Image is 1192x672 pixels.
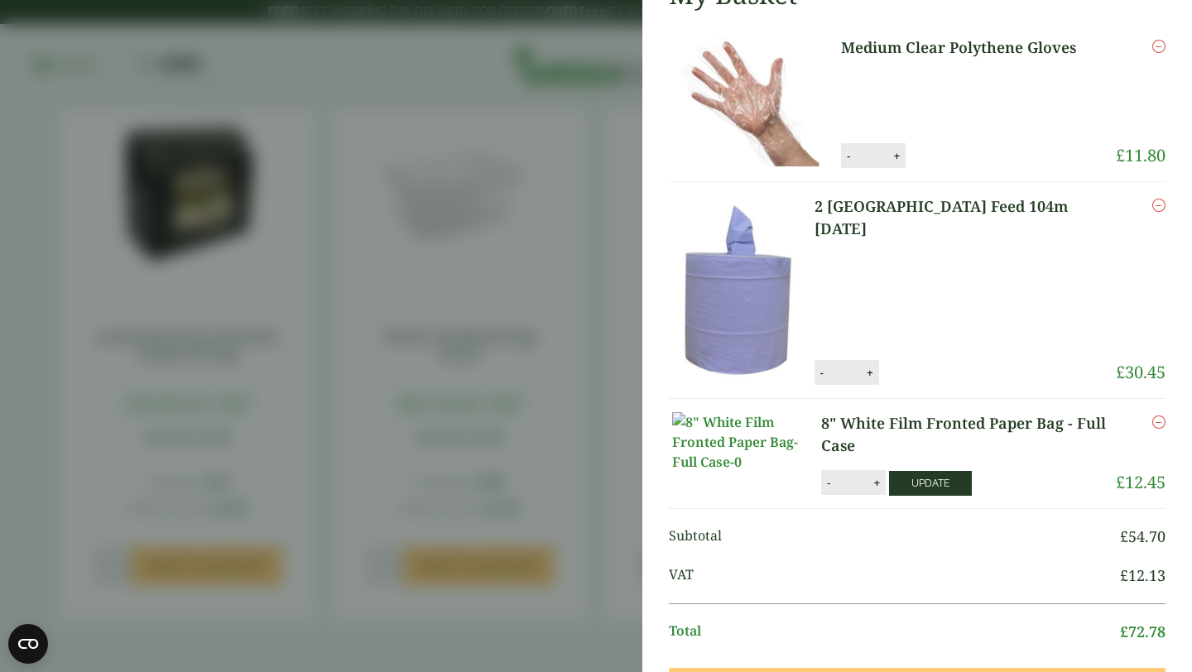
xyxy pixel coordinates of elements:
[1120,622,1128,641] span: £
[1120,526,1166,546] bdi: 54.70
[821,412,1116,457] a: 8" White Film Fronted Paper Bag - Full Case
[1120,526,1128,546] span: £
[669,621,1120,643] span: Total
[1152,36,1166,56] a: Remove this item
[888,149,905,163] button: +
[1116,144,1125,166] span: £
[1116,361,1125,383] span: £
[1116,471,1166,493] bdi: 12.45
[1120,565,1128,585] span: £
[1120,622,1166,641] bdi: 72.78
[822,476,835,490] button: -
[842,149,855,163] button: -
[669,526,1120,548] span: Subtotal
[1116,144,1166,166] bdi: 11.80
[1116,361,1166,383] bdi: 30.45
[1152,412,1166,432] a: Remove this item
[862,366,878,380] button: +
[889,471,972,496] button: Update
[1116,471,1125,493] span: £
[8,624,48,664] button: Open CMP widget
[672,412,821,472] img: 8" White Film Fronted Paper Bag-Full Case-0
[1120,565,1166,585] bdi: 12.13
[1152,195,1166,215] a: Remove this item
[669,564,1120,587] span: VAT
[815,195,1117,240] a: 2 [GEOGRAPHIC_DATA] Feed 104m [DATE]
[841,36,1096,59] a: Medium Clear Polythene Gloves
[868,476,885,490] button: +
[815,366,829,380] button: -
